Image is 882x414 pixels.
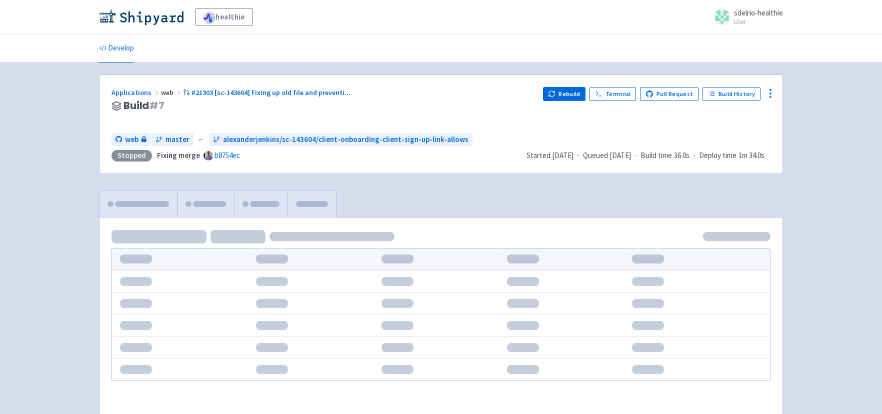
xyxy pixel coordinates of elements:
a: b8754ec [214,150,240,160]
span: alexanderjenkins/sc-143604/client-onboarding-client-sign-up-link-allows [223,134,468,145]
span: web [125,134,138,145]
a: Build History [702,87,760,101]
strong: Fixing merge [157,150,200,160]
a: healthie [195,8,253,26]
a: Develop [99,34,134,62]
button: Rebuild [543,87,586,101]
span: 1m 34.0s [738,150,764,161]
a: master [151,133,193,146]
span: ← [197,134,205,145]
img: Shipyard logo [99,9,183,25]
span: Started [526,150,573,160]
span: # 7 [149,98,164,112]
span: web [161,88,183,97]
a: alexanderjenkins/sc-143604/client-onboarding-client-sign-up-link-allows [209,133,472,146]
a: sdelrio-healthie User [708,9,783,25]
a: #21303 [sc-143604] Fixing up old file and preventi... [183,88,352,97]
span: Build time [640,150,672,161]
span: master [165,134,189,145]
span: Queued [583,150,631,160]
span: Deploy time [699,150,736,161]
a: Pull Request [640,87,698,101]
div: · · · [526,150,770,161]
a: web [111,133,150,146]
time: [DATE] [552,150,573,160]
span: 36.0s [674,150,689,161]
a: Terminal [589,87,636,101]
a: Applications [111,88,161,97]
span: #21303 [sc-143604] Fixing up old file and preventi ... [191,88,350,97]
div: Stopped [111,150,152,161]
span: Build [123,100,164,111]
small: User [734,18,783,25]
time: [DATE] [609,150,631,160]
span: sdelrio-healthie [734,8,783,17]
